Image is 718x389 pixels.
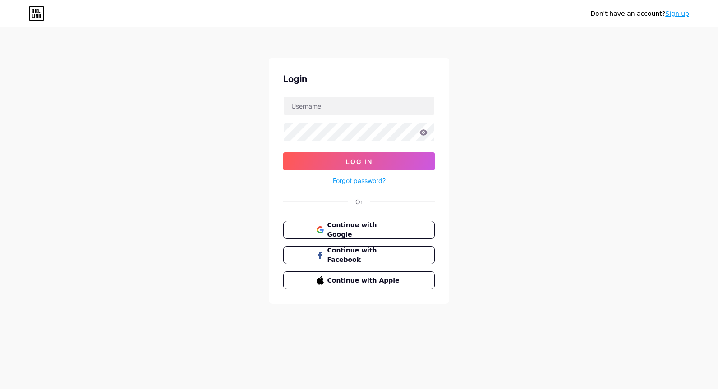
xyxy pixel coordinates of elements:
[327,246,402,265] span: Continue with Facebook
[283,72,435,86] div: Login
[590,9,689,18] div: Don't have an account?
[327,276,402,285] span: Continue with Apple
[283,221,435,239] button: Continue with Google
[283,246,435,264] button: Continue with Facebook
[333,176,386,185] a: Forgot password?
[283,152,435,170] button: Log In
[346,158,373,165] span: Log In
[283,271,435,289] button: Continue with Apple
[284,97,434,115] input: Username
[327,220,402,239] span: Continue with Google
[355,197,363,206] div: Or
[665,10,689,17] a: Sign up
